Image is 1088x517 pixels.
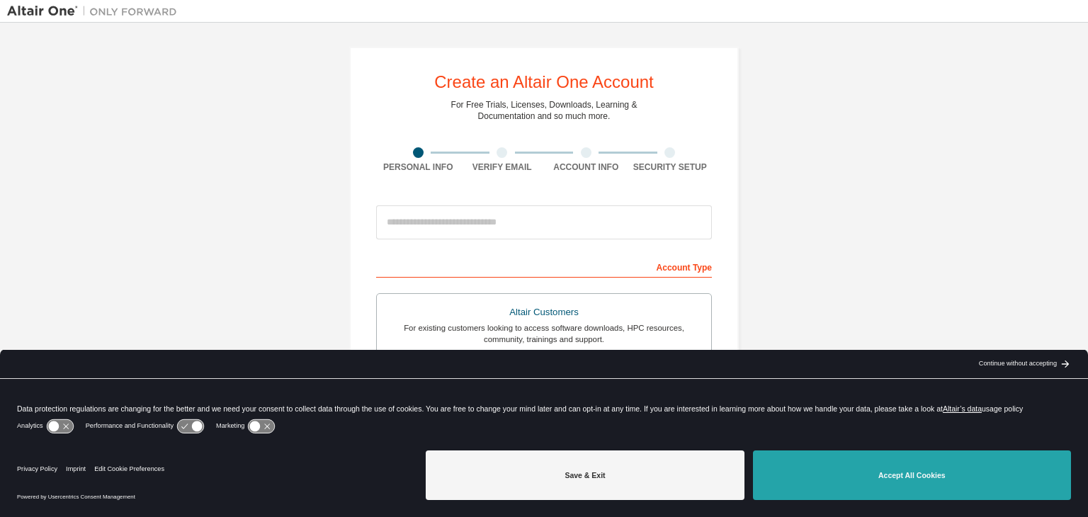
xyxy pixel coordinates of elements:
[460,161,545,173] div: Verify Email
[376,161,460,173] div: Personal Info
[385,302,703,322] div: Altair Customers
[628,161,713,173] div: Security Setup
[451,99,637,122] div: For Free Trials, Licenses, Downloads, Learning & Documentation and so much more.
[376,255,712,278] div: Account Type
[434,74,654,91] div: Create an Altair One Account
[385,322,703,345] div: For existing customers looking to access software downloads, HPC resources, community, trainings ...
[7,4,184,18] img: Altair One
[544,161,628,173] div: Account Info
